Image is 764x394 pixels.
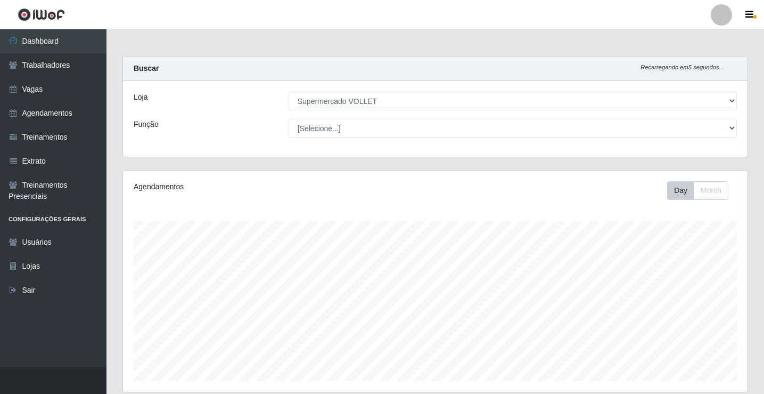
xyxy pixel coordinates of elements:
[18,8,65,21] img: CoreUI Logo
[667,181,694,200] button: Day
[134,119,159,130] label: Função
[640,64,724,70] i: Recarregando em 5 segundos...
[134,92,147,103] label: Loja
[134,181,376,192] div: Agendamentos
[667,181,737,200] div: Toolbar with button groups
[667,181,728,200] div: First group
[134,64,159,73] strong: Buscar
[694,181,728,200] button: Month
